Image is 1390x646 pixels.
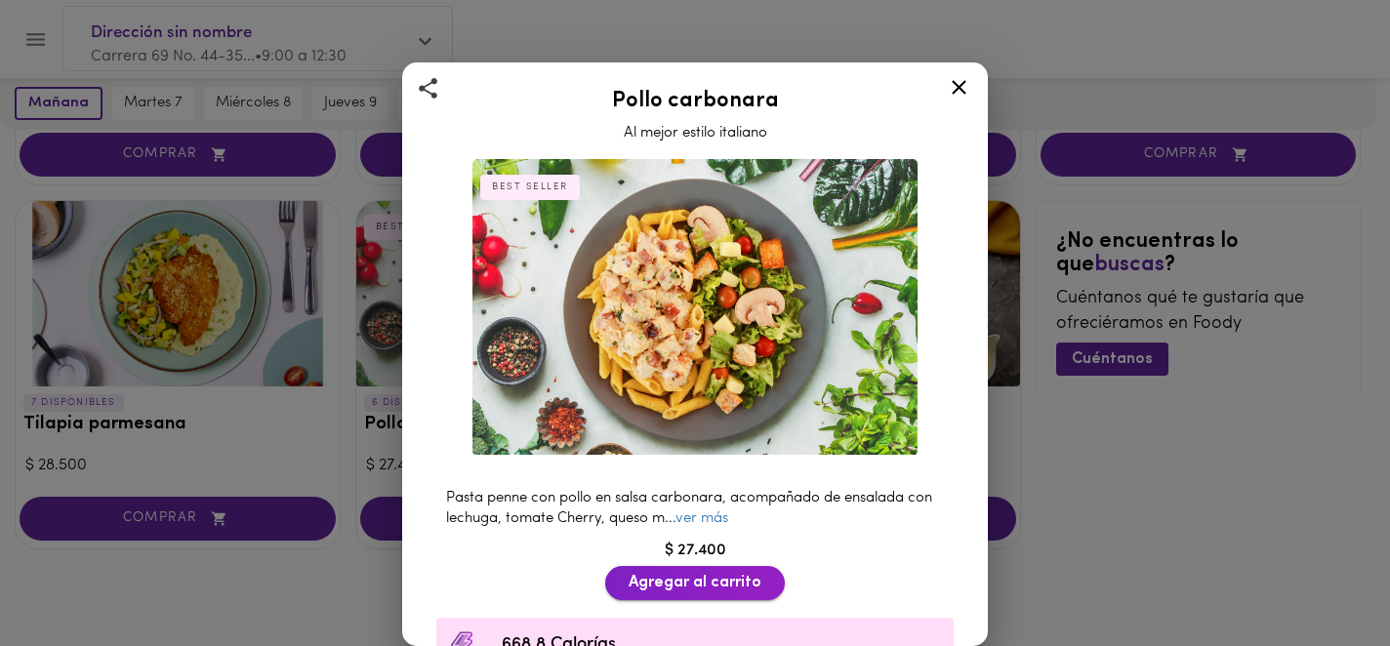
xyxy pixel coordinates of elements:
[624,126,767,141] span: Al mejor estilo italiano
[446,491,932,526] span: Pasta penne con pollo en salsa carbonara, acompañado de ensalada con lechuga, tomate Cherry, ques...
[629,574,761,592] span: Agregar al carrito
[605,566,785,600] button: Agregar al carrito
[675,511,728,526] a: ver más
[1277,533,1370,626] iframe: Messagebird Livechat Widget
[427,540,963,562] div: $ 27.400
[480,175,580,200] div: BEST SELLER
[472,159,918,456] img: Pollo carbonara
[427,90,963,113] h2: Pollo carbonara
